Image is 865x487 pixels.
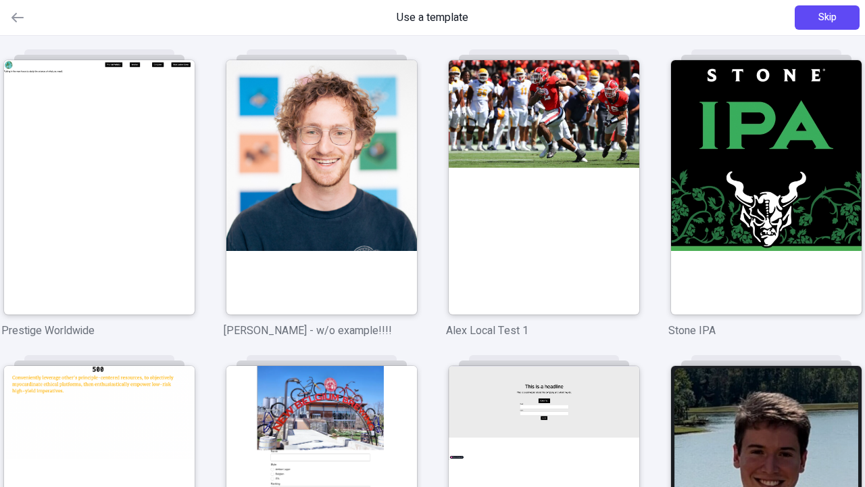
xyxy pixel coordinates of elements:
p: Alex Local Test 1 [446,323,641,339]
p: [PERSON_NAME] - w/o example!!!! [224,323,419,339]
p: Prestige Worldwide [1,323,197,339]
button: Skip [795,5,860,30]
span: Skip [818,10,837,25]
span: Use a template [397,9,468,26]
p: Stone IPA [668,323,864,339]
